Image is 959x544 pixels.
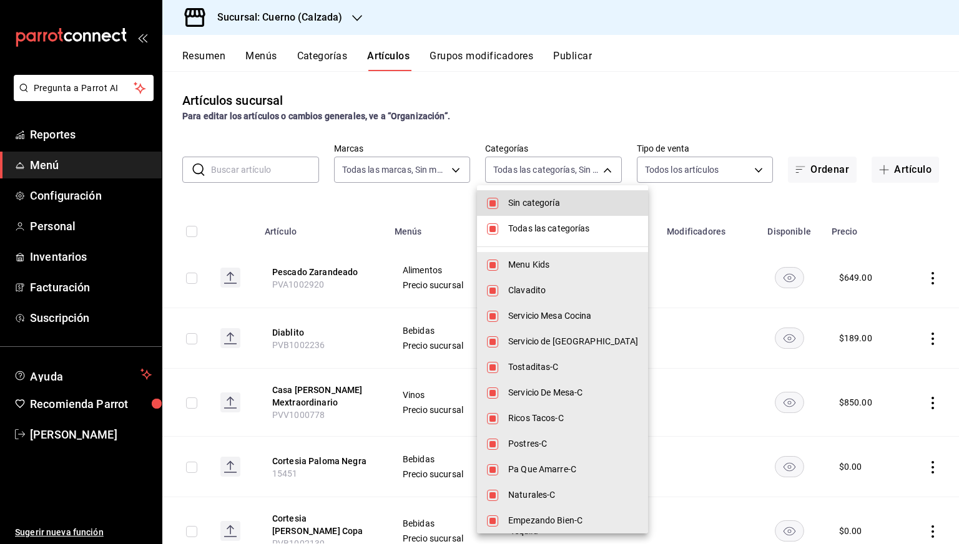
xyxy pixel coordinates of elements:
[508,258,638,271] span: Menu Kids
[508,335,638,348] span: Servicio de [GEOGRAPHIC_DATA]
[508,197,638,210] span: Sin categoría
[508,284,638,297] span: Clavadito
[508,222,638,235] span: Todas las categorías
[508,309,638,323] span: Servicio Mesa Cocina
[508,437,638,450] span: Postres-C
[508,361,638,374] span: Tostaditas-C
[508,514,638,527] span: Empezando Bien-C
[508,463,638,476] span: Pa Que Amarre-C
[508,386,638,399] span: Servicio De Mesa-C
[508,412,638,425] span: Ricos Tacos-C
[508,488,638,502] span: Naturales-C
